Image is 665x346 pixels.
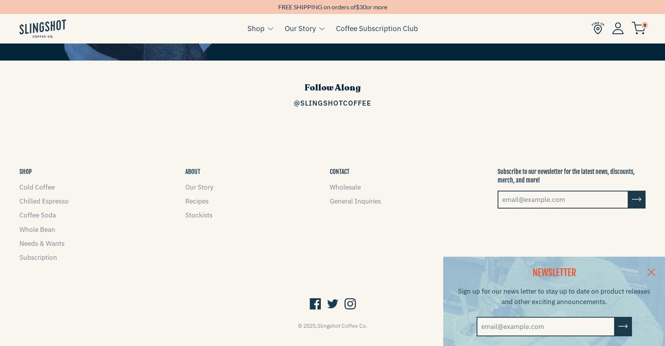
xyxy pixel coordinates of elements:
[498,191,628,209] input: email@example.com
[294,99,371,108] a: @SlingshotCoffee
[498,167,646,185] p: Subscribe to our newsletter for the latest news, discounts, merch, and more!
[247,23,265,34] a: Shop
[285,23,316,34] a: Our Story
[457,266,651,280] h2: NEWSLETTER
[356,3,359,10] span: $
[330,167,350,176] button: CONTACT
[19,239,64,248] a: Needs & Wants
[359,3,366,10] span: 30
[477,317,615,336] input: email@example.com
[185,167,200,176] button: ABOUT
[185,211,212,219] a: Stockists
[330,183,361,191] a: Wholesale
[19,253,57,262] a: Subscription
[612,22,624,34] img: Account
[185,183,213,191] a: Our Story
[632,24,646,33] a: 0
[457,286,651,307] p: Sign up for our news letter to stay up to date on product releases and other exciting announcements.
[19,211,56,219] a: Coffee Soda
[632,22,646,35] img: cart
[19,167,32,176] button: SHOP
[330,197,381,205] a: General Inquiries
[19,225,55,234] a: Whole Bean
[336,23,418,34] a: Coffee Subscription Club
[19,183,55,191] a: Cold Coffee
[185,197,209,205] a: Recipes
[592,22,604,35] img: Find Us
[305,82,361,94] span: Follow Along
[641,22,648,29] span: 0
[19,197,69,205] a: Chilled Espresso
